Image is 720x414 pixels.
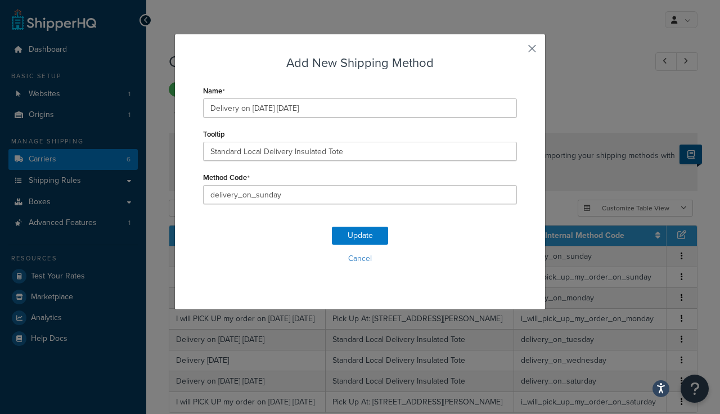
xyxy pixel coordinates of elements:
label: Name [203,87,225,96]
button: Cancel [203,250,517,267]
label: Method Code [203,173,250,182]
h3: Add New Shipping Method [203,54,517,71]
button: Update [332,227,388,245]
label: Tooltip [203,130,225,138]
